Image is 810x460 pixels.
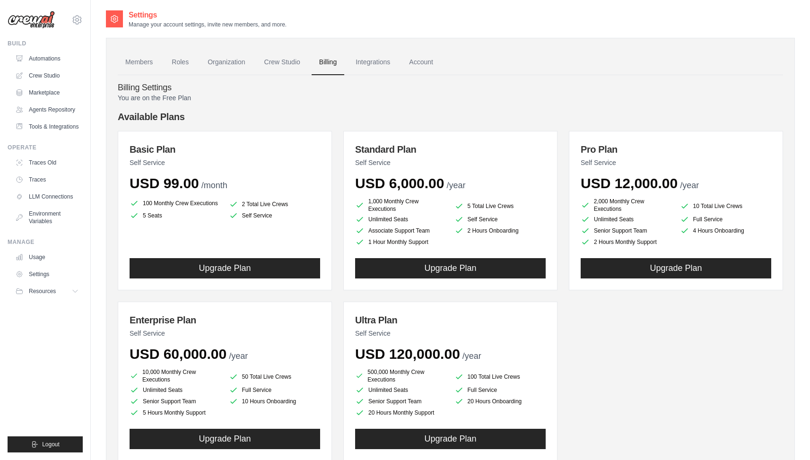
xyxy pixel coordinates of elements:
[130,408,221,417] li: 5 Hours Monthly Support
[29,287,56,295] span: Resources
[129,9,287,21] h2: Settings
[454,226,546,235] li: 2 Hours Onboarding
[454,215,546,224] li: Self Service
[118,83,783,93] h4: Billing Settings
[454,370,546,383] li: 100 Total Live Crews
[454,385,546,395] li: Full Service
[454,200,546,213] li: 5 Total Live Crews
[201,181,227,190] span: /month
[8,238,83,246] div: Manage
[355,385,447,395] li: Unlimited Seats
[355,397,447,406] li: Senior Support Team
[680,200,772,213] li: 10 Total Live Crews
[11,68,83,83] a: Crew Studio
[581,226,672,235] li: Senior Support Team
[130,158,320,167] p: Self Service
[11,206,83,229] a: Environment Variables
[229,211,321,220] li: Self Service
[11,85,83,100] a: Marketplace
[257,50,308,75] a: Crew Studio
[130,429,320,449] button: Upgrade Plan
[401,50,441,75] a: Account
[11,51,83,66] a: Automations
[118,110,783,123] h4: Available Plans
[581,237,672,247] li: 2 Hours Monthly Support
[462,351,481,361] span: /year
[11,284,83,299] button: Resources
[130,346,226,362] span: USD 60,000.00
[8,436,83,452] button: Logout
[130,175,199,191] span: USD 99.00
[11,189,83,204] a: LLM Connections
[680,215,772,224] li: Full Service
[355,258,546,278] button: Upgrade Plan
[130,258,320,278] button: Upgrade Plan
[355,143,546,156] h3: Standard Plan
[355,215,447,224] li: Unlimited Seats
[130,385,221,395] li: Unlimited Seats
[229,385,321,395] li: Full Service
[130,143,320,156] h3: Basic Plan
[454,397,546,406] li: 20 Hours Onboarding
[11,250,83,265] a: Usage
[11,155,83,170] a: Traces Old
[8,11,55,29] img: Logo
[355,158,546,167] p: Self Service
[8,144,83,151] div: Operate
[130,368,221,383] li: 10,000 Monthly Crew Executions
[355,237,447,247] li: 1 Hour Monthly Support
[581,175,678,191] span: USD 12,000.00
[229,351,248,361] span: /year
[355,368,447,383] li: 500,000 Monthly Crew Executions
[130,198,221,209] li: 100 Monthly Crew Executions
[8,40,83,47] div: Build
[355,313,546,327] h3: Ultra Plan
[11,267,83,282] a: Settings
[355,329,546,338] p: Self Service
[355,429,546,449] button: Upgrade Plan
[229,370,321,383] li: 50 Total Live Crews
[11,119,83,134] a: Tools & Integrations
[130,329,320,338] p: Self Service
[581,143,771,156] h3: Pro Plan
[355,175,444,191] span: USD 6,000.00
[118,50,160,75] a: Members
[355,408,447,417] li: 20 Hours Monthly Support
[229,200,321,209] li: 2 Total Live Crews
[11,102,83,117] a: Agents Repository
[118,93,783,103] p: You are on the Free Plan
[130,313,320,327] h3: Enterprise Plan
[355,346,460,362] span: USD 120,000.00
[42,441,60,448] span: Logout
[581,258,771,278] button: Upgrade Plan
[200,50,253,75] a: Organization
[581,198,672,213] li: 2,000 Monthly Crew Executions
[581,158,771,167] p: Self Service
[130,397,221,406] li: Senior Support Team
[129,21,287,28] p: Manage your account settings, invite new members, and more.
[229,397,321,406] li: 10 Hours Onboarding
[581,215,672,224] li: Unlimited Seats
[446,181,465,190] span: /year
[312,50,344,75] a: Billing
[164,50,196,75] a: Roles
[130,211,221,220] li: 5 Seats
[355,198,447,213] li: 1,000 Monthly Crew Executions
[680,181,699,190] span: /year
[355,226,447,235] li: Associate Support Team
[348,50,398,75] a: Integrations
[680,226,772,235] li: 4 Hours Onboarding
[11,172,83,187] a: Traces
